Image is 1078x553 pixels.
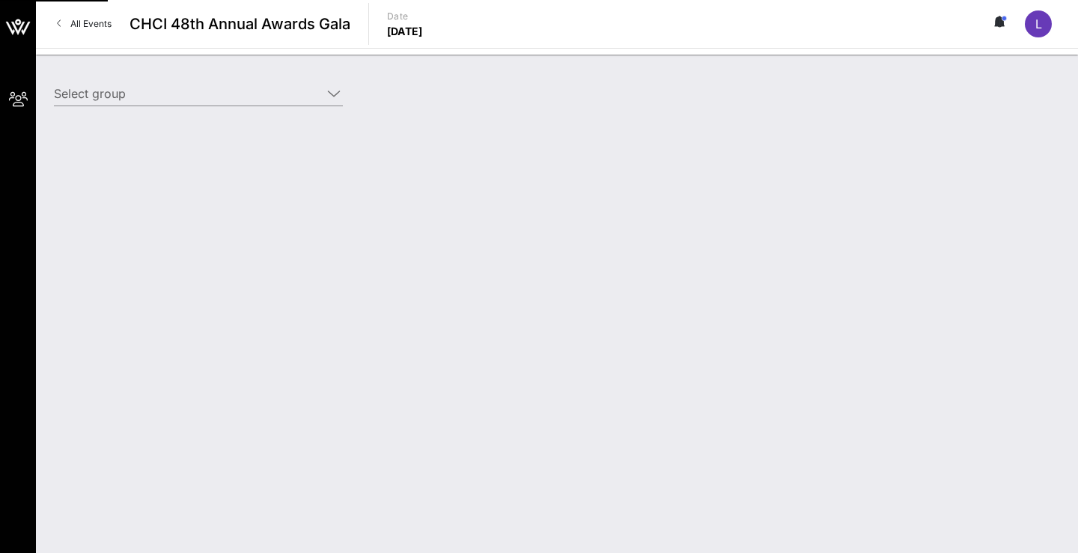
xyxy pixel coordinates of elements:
[1035,16,1042,31] span: L
[130,13,350,35] span: CHCI 48th Annual Awards Gala
[70,18,112,29] span: All Events
[1025,10,1052,37] div: L
[387,24,423,39] p: [DATE]
[48,12,121,36] a: All Events
[387,9,423,24] p: Date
